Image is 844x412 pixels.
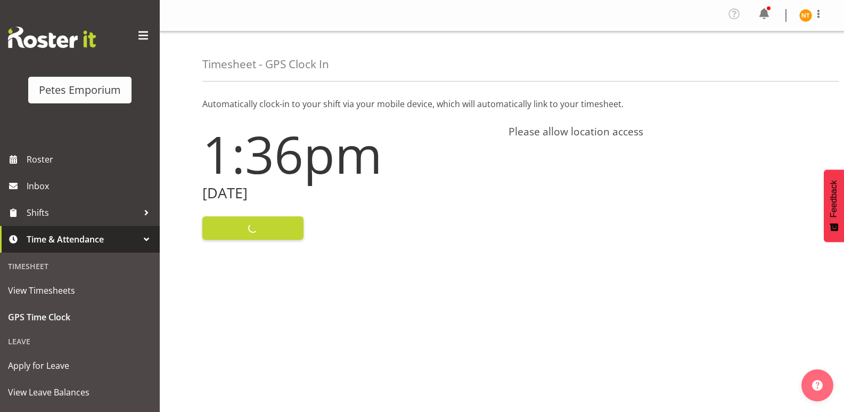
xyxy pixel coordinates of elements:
span: Time & Attendance [27,231,138,247]
div: Leave [3,330,157,352]
span: Feedback [829,180,839,217]
span: View Timesheets [8,282,152,298]
h4: Please allow location access [509,125,802,138]
span: GPS Time Clock [8,309,152,325]
a: Apply for Leave [3,352,157,379]
a: View Leave Balances [3,379,157,406]
span: Apply for Leave [8,358,152,374]
img: help-xxl-2.png [812,380,823,391]
a: GPS Time Clock [3,304,157,330]
img: Rosterit website logo [8,27,96,48]
h1: 1:36pm [202,125,496,183]
img: nicole-thomson8388.jpg [799,9,812,22]
span: Roster [27,151,154,167]
h4: Timesheet - GPS Clock In [202,58,329,70]
div: Timesheet [3,255,157,277]
a: View Timesheets [3,277,157,304]
span: View Leave Balances [8,384,152,400]
p: Automatically clock-in to your shift via your mobile device, which will automatically link to you... [202,98,801,110]
div: Petes Emporium [39,82,121,98]
span: Shifts [27,205,138,221]
span: Inbox [27,178,154,194]
h2: [DATE] [202,185,496,201]
button: Feedback - Show survey [824,169,844,242]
